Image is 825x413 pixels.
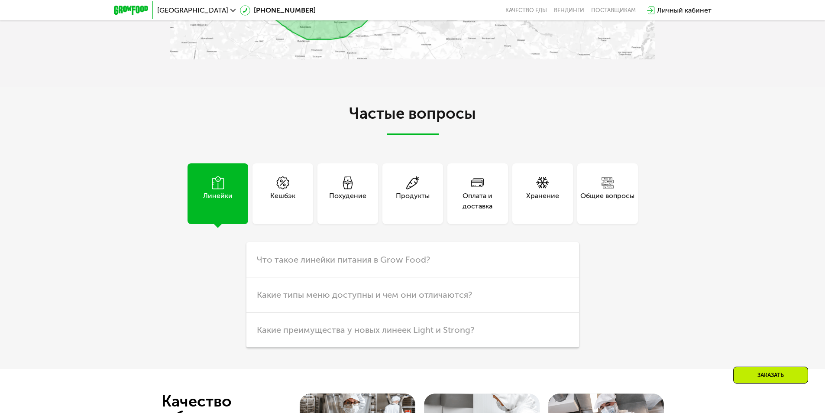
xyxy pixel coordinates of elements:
div: Личный кабинет [657,5,712,16]
div: Заказать [733,367,808,384]
span: [GEOGRAPHIC_DATA] [157,7,228,14]
div: Линейки [203,191,233,211]
a: Вендинги [554,7,584,14]
span: Что такое линейки питания в Grow Food? [257,254,430,265]
div: Похудение [329,191,366,211]
div: Общие вопросы [580,191,634,211]
div: Хранение [526,191,559,211]
span: Какие типы меню доступны и чем они отличаются? [257,289,472,300]
div: Оплата и доставка [447,191,508,211]
span: Какие преимущества у новых линеек Light и Strong? [257,325,474,335]
div: Кешбэк [270,191,295,211]
a: Качество еды [505,7,547,14]
div: поставщикам [591,7,636,14]
h2: Частые вопросы [170,105,655,135]
div: Продукты [396,191,430,211]
a: [PHONE_NUMBER] [240,5,316,16]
